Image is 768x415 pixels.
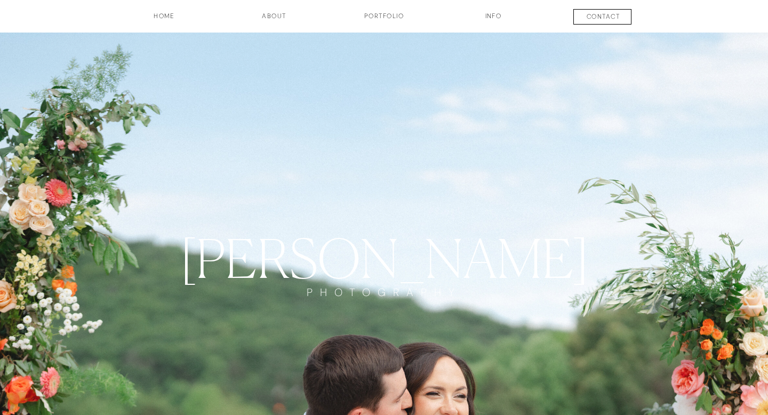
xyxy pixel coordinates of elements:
a: INFO [467,11,520,29]
a: [PERSON_NAME] [138,227,630,286]
a: about [247,11,301,29]
a: contact [564,12,643,25]
a: HOME [125,11,204,29]
a: Portfolio [345,11,423,29]
a: PHOTOGRAPHY [293,286,475,318]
